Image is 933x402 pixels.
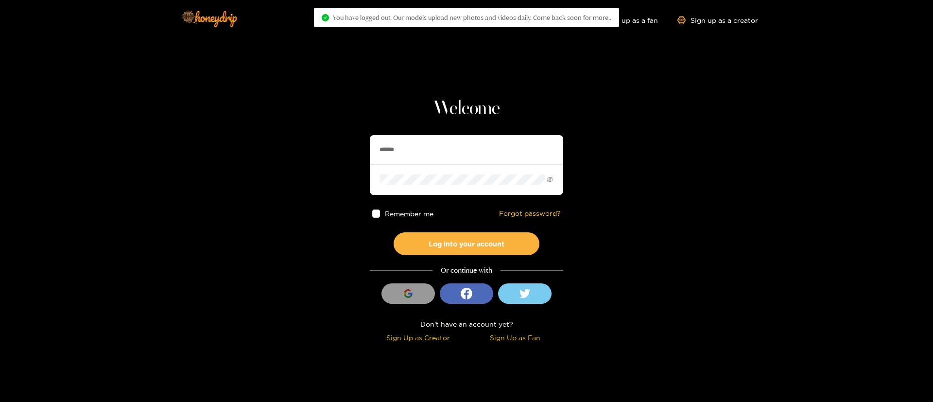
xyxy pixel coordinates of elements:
div: Don't have an account yet? [370,318,563,330]
div: Sign Up as Fan [469,332,561,343]
div: Sign Up as Creator [372,332,464,343]
h1: Welcome [370,97,563,121]
span: eye-invisible [547,176,553,183]
button: Log into your account [394,232,539,255]
span: Remember me [385,210,434,217]
a: Sign up as a creator [677,16,758,24]
span: check-circle [322,14,329,21]
span: You have logged out. Our models upload new photos and videos daily. Come back soon for more.. [333,14,611,21]
a: Sign up as a fan [591,16,658,24]
div: Or continue with [370,265,563,276]
a: Forgot password? [499,210,561,218]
